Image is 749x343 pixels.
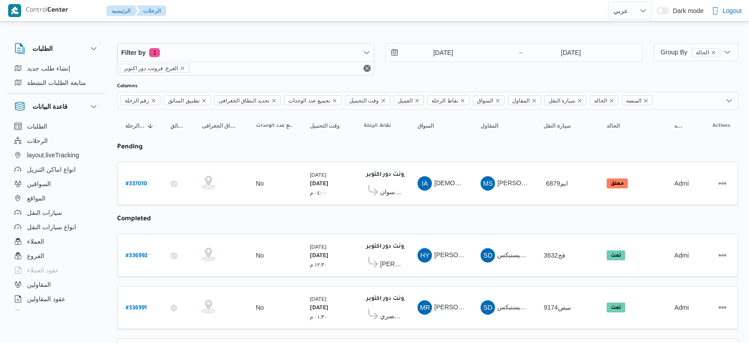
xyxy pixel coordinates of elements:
b: [DATE] [310,253,328,259]
button: انواع سيارات النقل [11,220,103,234]
span: المقاولين [27,279,51,290]
b: تمت [611,253,621,258]
span: تطبيق السائق [168,96,199,106]
span: SD [483,248,492,263]
img: X8yXhbKr1z7QwAAAABJRU5ErkJggg== [8,4,21,17]
small: ١٢:٣٠ م [310,262,327,267]
span: تجميع عدد الوحدات [284,95,341,105]
span: Actions [713,122,730,129]
button: Remove المقاول from selection in this group [531,98,537,103]
span: معلق [607,178,628,188]
div: No [256,303,264,312]
input: Press the down key to open a popover containing a calendar. [386,44,488,62]
button: Remove تطبيق السائق from selection in this group [201,98,207,103]
button: إنشاء طلب جديد [11,61,103,76]
button: تطبيق السائق [167,119,189,133]
b: Center [47,7,68,14]
span: [PERSON_NAME] [380,258,401,269]
div: Shrkah Ditak Ladarah Alamshuroaat W Alkhdmat Ba Lwjistiks [481,248,495,263]
svg: Sorted in descending order [147,122,154,129]
span: العميل [394,95,424,105]
button: قاعدة البيانات [14,101,99,112]
div: Isalam Ahmad Mahmood Tah [418,176,432,191]
span: تمت [607,250,625,260]
span: سيارات النقل [27,207,62,218]
button: السواقين [11,177,103,191]
span: الفرع: فرونت دور اكتوبر [120,64,189,73]
button: رقم الرحلةSorted in descending order [122,119,158,133]
button: Remove تجميع عدد الوحدات from selection in this group [332,98,337,103]
span: المواقع [27,193,45,204]
span: المقاول [508,95,541,105]
button: تحديد النطاق الجغرافى [198,119,243,133]
span: العملاء [27,236,44,247]
span: تحديد النطاق الجغرافى [218,96,270,106]
span: 6879ابم [546,180,567,187]
label: Columns [117,83,137,90]
button: عقود المقاولين [11,292,103,306]
button: Remove نقاط الرحلة from selection in this group [460,98,465,103]
small: [DATE] [310,296,327,302]
b: pending [117,144,143,151]
button: عقود العملاء [11,263,103,277]
span: الحالة [692,48,720,57]
div: No [256,251,264,259]
span: نقاط الرحلة [364,122,391,129]
span: المقاول [512,96,530,106]
span: متابعة الطلبات النشطة [27,77,86,88]
button: Remove سيارة النقل from selection in this group [577,98,582,103]
span: قج3632 [544,252,565,259]
button: Filter by1 active filters [118,44,374,62]
span: تطبيق السائق [164,95,210,105]
span: تحديد النطاق الجغرافى [214,95,281,105]
span: الحاله [607,122,620,129]
b: فرونت دور اكتوبر [366,172,411,178]
span: تطبيق السائق [170,122,186,129]
b: # 337010 [126,181,147,187]
div: Hassan Yousf Husanein Salih [418,248,432,263]
span: شركة ديتاك لادارة المشروعات و الخدمات بى لوجيستيكس [497,251,648,258]
button: Actions [715,300,730,315]
span: سيارة النقل [544,122,570,129]
b: completed [117,216,151,223]
span: [DEMOGRAPHIC_DATA] [PERSON_NAME] [434,179,558,187]
span: العميل [398,96,413,106]
input: Press the down key to open a popover containing a calendar. [526,44,616,62]
span: layout.liveTracking [27,150,79,160]
button: الطلبات [11,119,103,134]
button: اجهزة التليفون [11,306,103,321]
span: المنصه [626,96,641,106]
h3: الطلبات [32,43,53,54]
button: remove selected entity [711,50,716,55]
a: #336992 [126,249,148,262]
b: [DATE] [310,305,328,312]
span: IA [422,176,428,191]
button: Remove رقم الرحلة from selection in this group [151,98,156,103]
h3: قاعدة البيانات [32,101,68,112]
span: الحالة [696,49,709,57]
span: [PERSON_NAME] [PERSON_NAME] [434,303,540,311]
div: Shrkah Ditak Ladarah Alamshuroaat W Alkhdmat Ba Lwjistiks [481,300,495,315]
button: وقت التحميل [306,119,351,133]
span: انواع سيارات النقل [27,222,76,232]
button: Actions [715,248,730,263]
button: المواقع [11,191,103,205]
b: فرونت دور اكتوبر [366,244,411,250]
span: Filter by [121,47,145,58]
span: السواقين [27,178,51,189]
b: معلق [611,181,624,187]
span: Admin [674,180,692,187]
span: السواق [477,96,493,106]
button: Remove السواق from selection in this group [495,98,500,103]
button: المقاول [477,119,531,133]
button: الفروع [11,249,103,263]
span: تحديد النطاق الجغرافى [202,122,240,129]
span: الرحلات [27,135,48,146]
div: الطلبات [7,61,106,94]
span: وقت التحميل [349,96,379,106]
button: المنصه [671,119,689,133]
button: الطلبات [14,43,99,54]
span: كارفور اسوان [380,187,401,197]
span: Dark mode [669,7,704,14]
span: SD [483,300,492,315]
